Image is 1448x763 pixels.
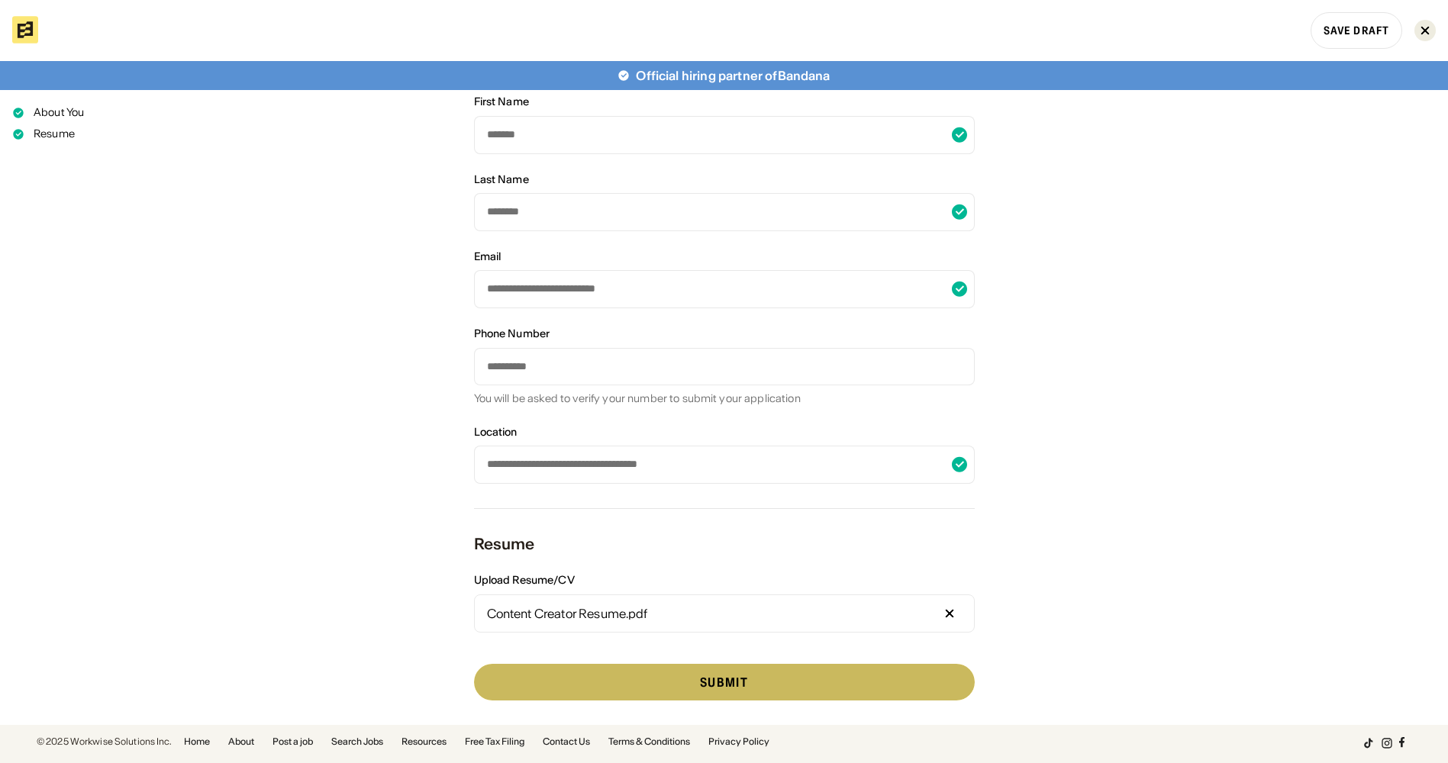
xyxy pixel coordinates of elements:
div: About You [34,105,84,121]
a: About [228,737,254,746]
div: Email [474,250,501,265]
div: First Name [474,95,529,110]
div: Submit [700,676,748,688]
div: Last Name [474,172,529,188]
a: Home [184,737,210,746]
div: Save Draft [1324,25,1389,36]
img: Bandana logo [12,16,38,43]
div: Official hiring partner of Bandana [636,67,830,84]
div: Location [474,425,518,440]
a: Search Jobs [331,737,383,746]
div: Content Creator Resume.pdf [481,607,654,620]
a: Post a job [273,737,313,746]
div: Resume [474,533,975,555]
a: Contact Us [543,737,590,746]
a: Privacy Policy [708,737,769,746]
div: You will be asked to verify your number to submit your application [474,391,975,407]
div: Phone Number [474,327,550,342]
div: Upload Resume/CV [474,573,575,588]
div: Resume [34,127,75,142]
div: © 2025 Workwise Solutions Inc. [37,737,172,746]
a: Resources [402,737,447,746]
a: Terms & Conditions [608,737,690,746]
a: Free Tax Filing [465,737,524,746]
